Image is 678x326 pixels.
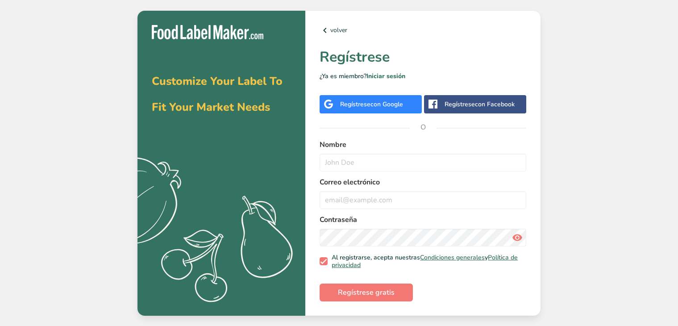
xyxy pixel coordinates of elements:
[410,114,437,141] span: O
[320,154,526,171] input: John Doe
[320,214,526,225] label: Contraseña
[328,254,523,269] span: Al registrarse, acepta nuestras y
[340,100,403,109] div: Regístrese
[320,284,413,301] button: Regístrese gratis
[320,25,526,36] a: volver
[320,139,526,150] label: Nombre
[366,72,405,80] a: Iniciar sesión
[370,100,403,109] span: con Google
[320,177,526,188] label: Correo electrónico
[445,100,515,109] div: Regístrese
[152,25,263,40] img: Food Label Maker
[152,74,283,115] span: Customize Your Label To Fit Your Market Needs
[475,100,515,109] span: con Facebook
[332,253,518,270] a: Política de privacidad
[320,71,526,81] p: ¿Ya es miembro?
[320,46,526,68] h1: Regístrese
[338,287,395,298] span: Regístrese gratis
[420,253,485,262] a: Condiciones generales
[320,191,526,209] input: email@example.com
